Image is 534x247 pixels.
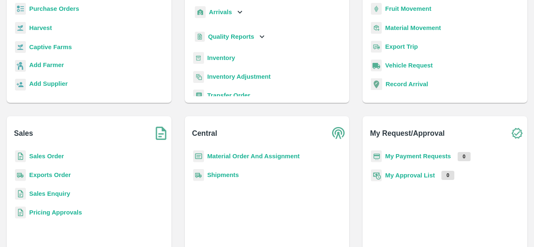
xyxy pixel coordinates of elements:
a: Fruit Movement [385,5,431,12]
img: whInventory [193,52,204,64]
img: soSales [151,123,171,144]
p: 0 [441,171,454,180]
a: Add Supplier [29,79,68,90]
a: My Approval List [385,172,435,179]
img: check [506,123,527,144]
img: harvest [15,41,26,53]
img: sales [15,207,26,219]
a: Transfer Order [207,92,250,99]
a: Purchase Orders [29,5,79,12]
a: Pricing Approvals [29,209,82,216]
a: Export Trip [385,43,418,50]
a: Material Movement [385,25,441,31]
p: 0 [458,152,471,161]
a: Add Farmer [29,60,64,72]
img: centralMaterial [193,150,204,162]
img: delivery [371,41,382,53]
img: vehicle [371,60,382,72]
div: Arrivals [193,3,245,22]
a: Sales Enquiry [29,190,70,197]
a: Sales Order [29,153,64,160]
b: My Request/Approval [370,127,445,139]
img: qualityReport [195,32,205,42]
img: shipments [15,169,26,181]
a: Material Order And Assignment [207,153,300,160]
a: Inventory Adjustment [207,73,271,80]
img: sales [15,188,26,200]
b: Quality Reports [208,33,254,40]
b: Central [192,127,217,139]
a: Exports Order [29,172,71,178]
img: whArrival [195,6,206,18]
img: shipments [193,169,204,181]
img: farmer [15,60,26,72]
img: payment [371,150,382,162]
b: Add Supplier [29,80,68,87]
img: central [328,123,349,144]
a: Vehicle Request [385,62,433,69]
img: sales [15,150,26,162]
a: Captive Farms [29,44,72,50]
img: fruit [371,3,382,15]
a: My Payment Requests [385,153,451,160]
b: Add Farmer [29,62,64,68]
img: reciept [15,3,26,15]
div: Quality Reports [193,28,267,45]
a: Record Arrival [385,81,428,87]
b: Sales [14,127,33,139]
img: harvest [15,22,26,34]
img: inventory [193,71,204,83]
img: material [371,22,382,34]
img: recordArrival [371,78,382,90]
b: Arrivals [209,9,232,15]
a: Inventory [207,55,235,61]
img: whTransfer [193,90,204,102]
a: Shipments [207,172,239,178]
img: approval [371,169,382,182]
img: supplier [15,79,26,91]
a: Harvest [29,25,52,31]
